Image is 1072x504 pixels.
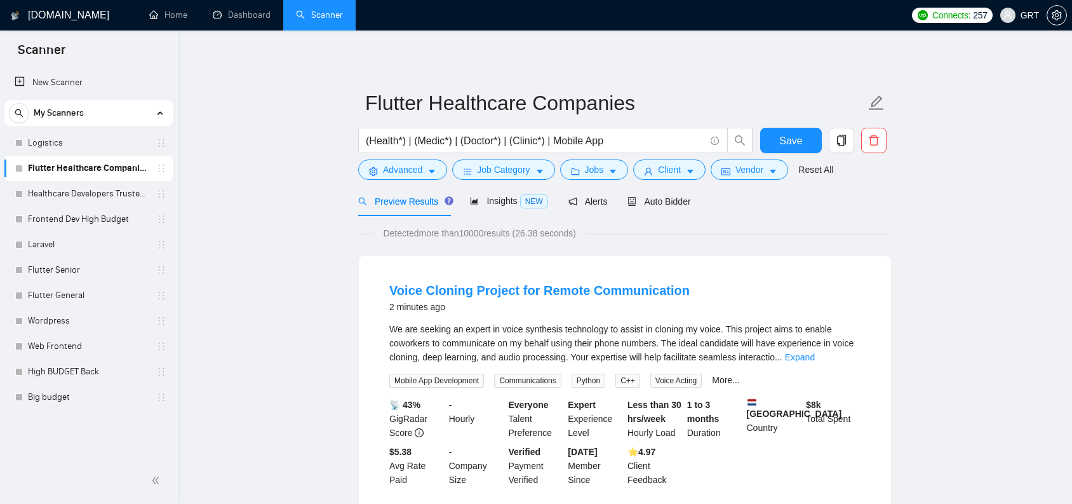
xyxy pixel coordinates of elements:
[213,10,271,20] a: dashboardDashboard
[463,167,472,176] span: bars
[1003,11,1012,20] span: user
[1029,461,1059,491] iframe: Intercom live chat
[389,322,861,364] div: We are seeking an expert in voice synthesis technology to assist in cloning my voice. This projec...
[156,265,166,275] span: holder
[389,374,484,388] span: Mobile App Development
[10,109,29,118] span: search
[387,398,446,440] div: GigRadar Score
[568,400,596,410] b: Expert
[633,160,706,180] button: userClientcaret-down
[806,400,821,410] b: $ 8k
[615,374,640,388] span: C++
[829,135,854,146] span: copy
[28,334,149,359] a: Web Frontend
[28,359,149,385] a: High BUDGET Back
[358,196,450,207] span: Preview Results
[728,135,752,146] span: search
[627,197,636,206] span: robot
[565,445,625,487] div: Member Since
[829,128,854,153] button: copy
[28,156,149,181] a: Flutter Healthcare Companies
[509,400,549,410] b: Everyone
[156,138,166,148] span: holder
[760,128,822,153] button: Save
[156,163,166,174] span: holder
[744,398,804,440] div: Country
[156,341,166,351] span: holder
[149,10,187,20] a: homeHome
[861,128,887,153] button: delete
[389,324,854,362] span: We are seeking an expert in voice synthesis technology to assist in cloning my voice. This projec...
[711,160,788,180] button: idcardVendorcaret-down
[627,196,690,207] span: Auto Bidder
[477,163,530,177] span: Job Category
[625,398,685,440] div: Hourly Load
[868,95,885,111] span: edit
[862,135,886,146] span: delete
[452,160,554,180] button: barsJob Categorycaret-down
[568,197,577,206] span: notification
[506,445,566,487] div: Payment Verified
[156,290,166,301] span: holder
[4,100,173,410] li: My Scanners
[470,196,479,205] span: area-chart
[389,299,690,315] div: 2 minutes ago
[443,195,455,207] div: Tooltip anchor
[627,400,681,424] b: Less than 30 hrs/week
[932,8,970,22] span: Connects:
[358,160,447,180] button: settingAdvancedcaret-down
[747,398,842,419] b: [GEOGRAPHIC_DATA]
[28,232,149,257] a: Laravel
[712,375,740,385] a: More...
[28,130,149,156] a: Logistics
[803,398,863,440] div: Total Spent
[711,137,719,145] span: info-circle
[366,133,705,149] input: Search Freelance Jobs...
[28,385,149,410] a: Big budget
[449,400,452,410] b: -
[585,163,604,177] span: Jobs
[156,392,166,402] span: holder
[156,240,166,250] span: holder
[387,445,446,487] div: Avg Rate Paid
[358,197,367,206] span: search
[535,167,544,176] span: caret-down
[1047,10,1067,20] a: setting
[15,70,163,95] a: New Scanner
[918,10,928,20] img: upwork-logo.png
[644,167,653,176] span: user
[735,163,763,177] span: Vendor
[560,160,629,180] button: folderJobscaret-down
[389,400,420,410] b: 📡 43%
[627,447,655,457] b: ⭐️ 4.97
[369,167,378,176] span: setting
[768,167,777,176] span: caret-down
[568,447,597,457] b: [DATE]
[721,167,730,176] span: idcard
[973,8,987,22] span: 257
[415,428,424,437] span: info-circle
[427,167,436,176] span: caret-down
[8,41,76,67] span: Scanner
[449,447,452,457] b: -
[509,447,541,457] b: Verified
[28,207,149,232] a: Frontend Dev High Budget
[156,214,166,224] span: holder
[572,374,605,388] span: Python
[156,316,166,326] span: holder
[470,196,547,206] span: Insights
[4,70,173,95] li: New Scanner
[365,87,866,119] input: Scanner name...
[156,367,166,377] span: holder
[494,374,561,388] span: Communications
[775,352,782,362] span: ...
[389,447,412,457] b: $5.38
[747,398,756,407] img: 🇳🇱
[446,398,506,440] div: Hourly
[151,474,164,487] span: double-left
[520,194,548,208] span: NEW
[383,163,422,177] span: Advanced
[446,445,506,487] div: Company Size
[28,257,149,283] a: Flutter Senior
